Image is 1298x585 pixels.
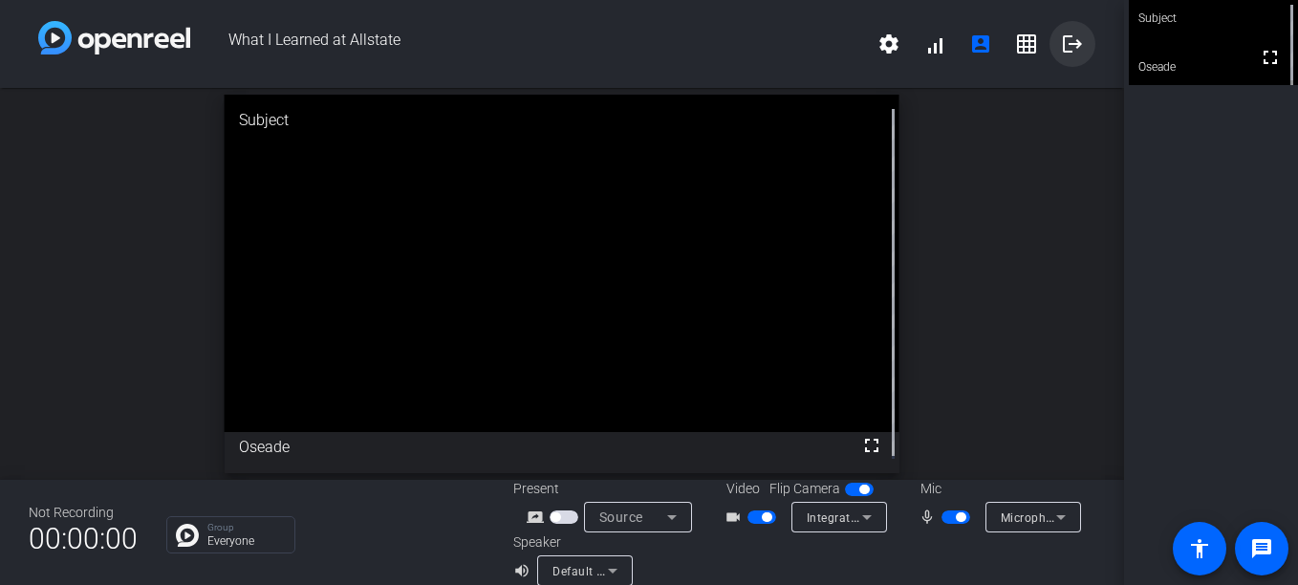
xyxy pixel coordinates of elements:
[225,95,899,146] div: Subject
[552,563,759,578] span: Default - Speakers (Realtek(R) Audio)
[1259,46,1282,69] mat-icon: fullscreen
[912,21,958,67] button: signal_cellular_alt
[29,515,138,562] span: 00:00:00
[901,479,1092,499] div: Mic
[1015,32,1038,55] mat-icon: grid_on
[599,509,643,525] span: Source
[207,535,285,547] p: Everyone
[513,559,536,582] mat-icon: volume_up
[38,21,190,54] img: white-gradient.svg
[1001,509,1205,525] span: Microphone Array (Realtek(R) Audio)
[726,479,760,499] span: Video
[513,479,704,499] div: Present
[1250,537,1273,560] mat-icon: message
[769,479,840,499] span: Flip Camera
[969,32,992,55] mat-icon: account_box
[919,506,941,529] mat-icon: mic_none
[207,523,285,532] p: Group
[1188,537,1211,560] mat-icon: accessibility
[725,506,747,529] mat-icon: videocam_outline
[527,506,550,529] mat-icon: screen_share_outline
[190,21,866,67] span: What I Learned at Allstate
[176,524,199,547] img: Chat Icon
[807,509,988,525] span: Integrated Webcam (0c45:6720)
[1061,32,1084,55] mat-icon: logout
[513,532,628,552] div: Speaker
[877,32,900,55] mat-icon: settings
[860,434,883,457] mat-icon: fullscreen
[29,503,138,523] div: Not Recording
